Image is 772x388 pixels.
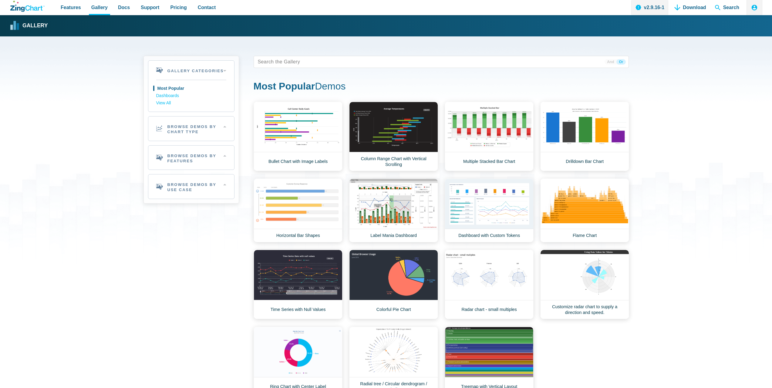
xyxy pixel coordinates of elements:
[170,3,187,12] span: Pricing
[445,102,534,171] a: Multiple Stacked Bar Chart
[10,21,48,30] a: Gallery
[616,59,625,65] span: Or
[445,178,534,242] a: Dashboard with Custom Tokens
[254,250,342,319] a: Time Series with Null Values
[148,174,234,199] h2: Browse Demos By Use Case
[540,250,629,319] a: Customize radar chart to supply a direction and speed.
[445,250,534,319] a: Radar chart - small multiples
[22,23,48,29] strong: Gallery
[254,81,315,92] strong: Most Popular
[254,178,342,242] a: Horizontal Bar Shapes
[118,3,130,12] span: Docs
[156,92,226,100] a: Dashboards
[349,102,438,171] a: Column Range Chart with Vertical Scrolling
[10,1,45,12] a: ZingChart Logo. Click to return to the homepage
[148,61,234,80] h2: Gallery Categories
[349,178,438,242] a: Label Mania Dashboard
[349,250,438,319] a: Colorful Pie Chart
[540,178,629,242] a: Flame Chart
[148,146,234,170] h2: Browse Demos By Features
[198,3,216,12] span: Contact
[61,3,81,12] span: Features
[148,116,234,141] h2: Browse Demos By Chart Type
[540,102,629,171] a: Drilldown Bar Chart
[141,3,159,12] span: Support
[605,59,616,65] span: And
[91,3,108,12] span: Gallery
[254,80,629,94] h1: Demos
[156,85,226,92] a: Most Popular
[254,102,342,171] a: Bullet Chart with Image Labels
[156,100,226,107] a: View All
